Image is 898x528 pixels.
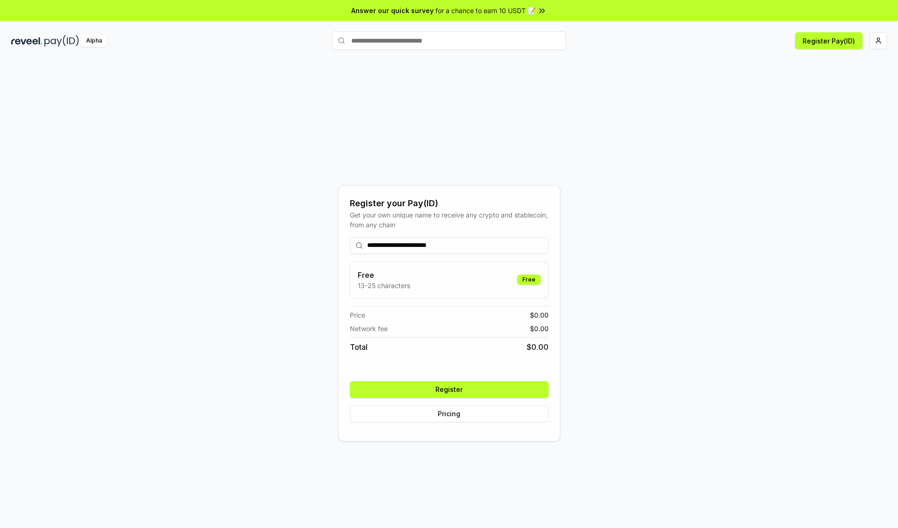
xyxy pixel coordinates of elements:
[350,197,549,210] div: Register your Pay(ID)
[350,310,365,320] span: Price
[350,210,549,230] div: Get your own unique name to receive any crypto and stablecoin, from any chain
[358,269,410,281] h3: Free
[350,341,368,353] span: Total
[517,275,541,285] div: Free
[81,35,107,47] div: Alpha
[11,35,43,47] img: reveel_dark
[351,6,434,15] span: Answer our quick survey
[358,281,410,290] p: 13-25 characters
[530,310,549,320] span: $ 0.00
[530,324,549,333] span: $ 0.00
[350,381,549,398] button: Register
[350,405,549,422] button: Pricing
[44,35,79,47] img: pay_id
[527,341,549,353] span: $ 0.00
[795,32,862,49] button: Register Pay(ID)
[350,324,388,333] span: Network fee
[435,6,536,15] span: for a chance to earn 10 USDT 📝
